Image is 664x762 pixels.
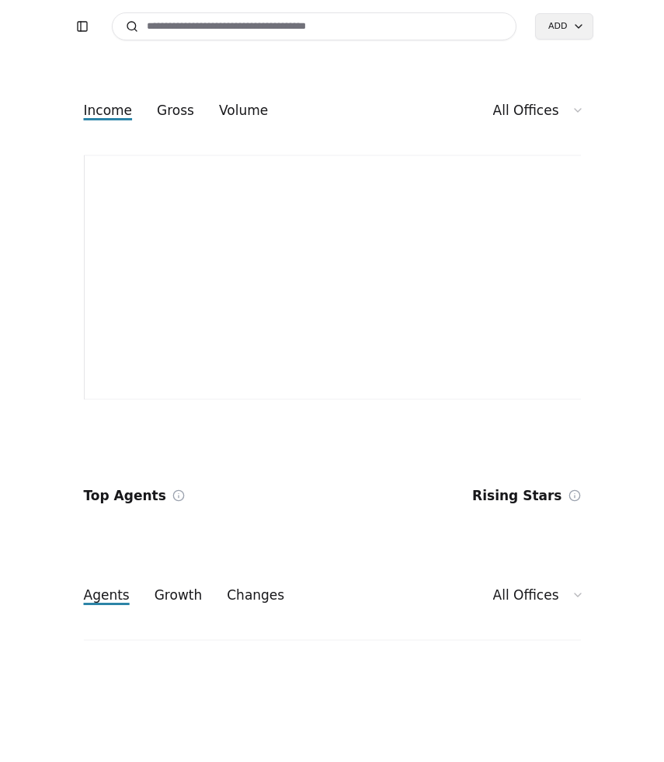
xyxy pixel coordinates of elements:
[472,485,561,506] h2: Rising Stars
[207,96,280,124] button: volume
[71,96,145,124] button: income
[214,581,297,609] button: changes
[535,13,593,40] button: Add
[71,581,142,609] button: agents
[142,581,215,609] button: growth
[144,96,207,124] button: gross
[84,485,166,506] h2: Top Agents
